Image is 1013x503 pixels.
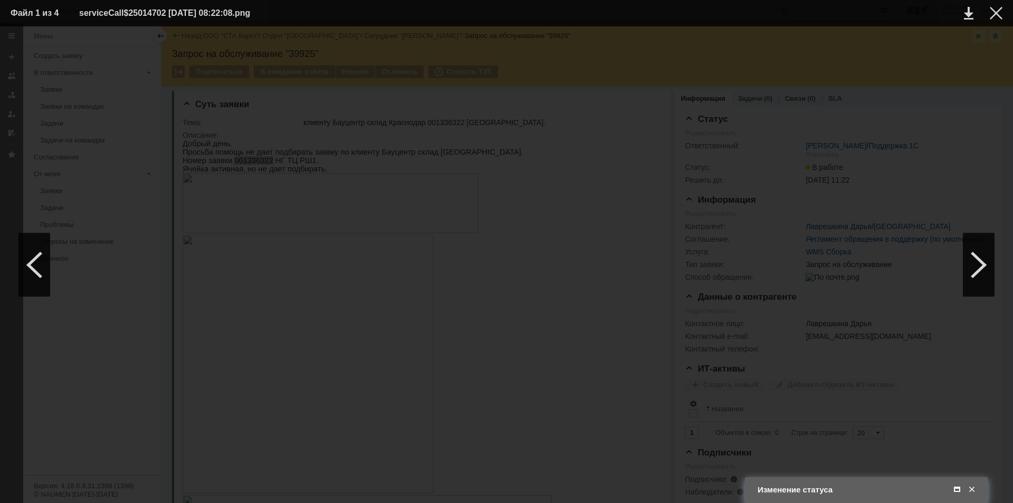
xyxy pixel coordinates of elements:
div: Следующий файл [963,233,995,297]
div: Файл 1 из 4 [11,9,63,17]
div: serviceCall$25014702 [DATE] 08:22:08.png [79,7,276,20]
div: Закрыть окно (Esc) [990,7,1002,20]
div: Предыдущий файл [18,233,50,297]
div: Скачать файл [964,7,973,20]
